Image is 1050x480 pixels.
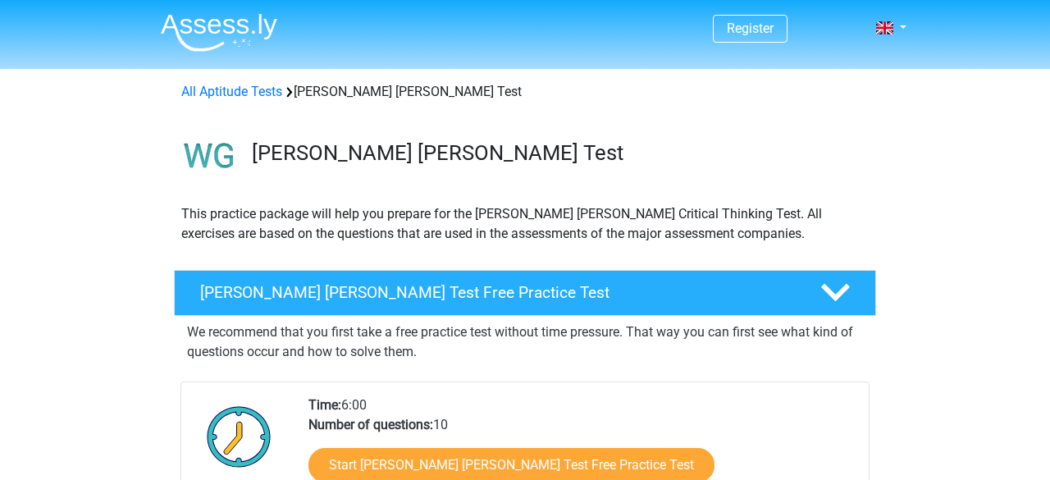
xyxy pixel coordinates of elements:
[181,204,869,244] p: This practice package will help you prepare for the [PERSON_NAME] [PERSON_NAME] Critical Thinking...
[252,140,863,166] h3: [PERSON_NAME] [PERSON_NAME] Test
[167,270,883,316] a: [PERSON_NAME] [PERSON_NAME] Test Free Practice Test
[200,283,794,302] h4: [PERSON_NAME] [PERSON_NAME] Test Free Practice Test
[187,322,863,362] p: We recommend that you first take a free practice test without time pressure. That way you can fir...
[181,84,282,99] a: All Aptitude Tests
[727,21,774,36] a: Register
[308,417,433,432] b: Number of questions:
[175,121,244,191] img: watson glaser test
[161,13,277,52] img: Assessly
[198,395,281,478] img: Clock
[308,397,341,413] b: Time:
[175,82,875,102] div: [PERSON_NAME] [PERSON_NAME] Test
